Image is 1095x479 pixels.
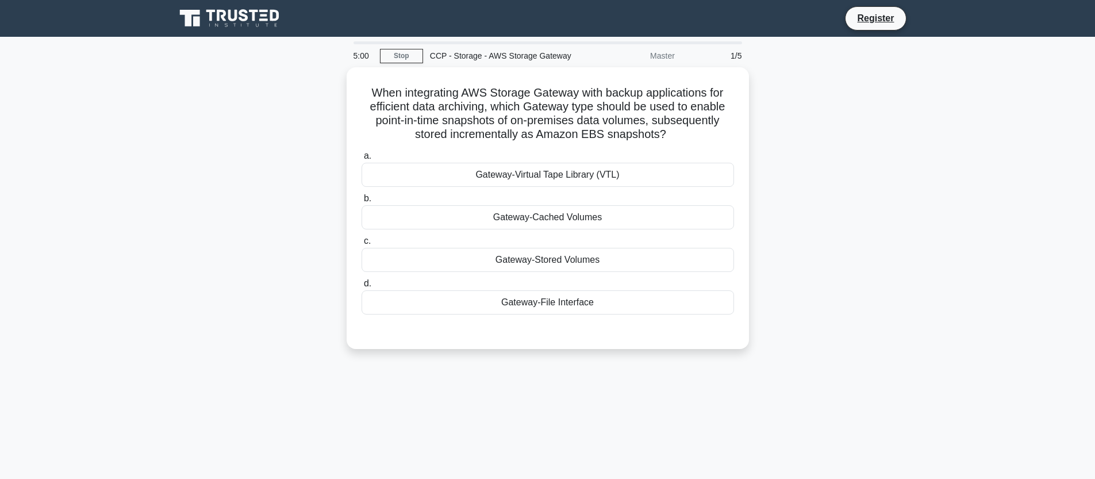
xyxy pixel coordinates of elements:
span: d. [364,278,371,288]
span: b. [364,193,371,203]
div: 5:00 [347,44,380,67]
div: Gateway-Cached Volumes [362,205,734,229]
div: CCP - Storage - AWS Storage Gateway [423,44,581,67]
a: Stop [380,49,423,63]
div: Master [581,44,682,67]
div: 1/5 [682,44,749,67]
a: Register [850,11,901,25]
div: Gateway-Stored Volumes [362,248,734,272]
span: c. [364,236,371,246]
div: Gateway-File Interface [362,290,734,315]
span: a. [364,151,371,160]
h5: When integrating AWS Storage Gateway with backup applications for efficient data archiving, which... [360,86,735,142]
div: Gateway-Virtual Tape Library (VTL) [362,163,734,187]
